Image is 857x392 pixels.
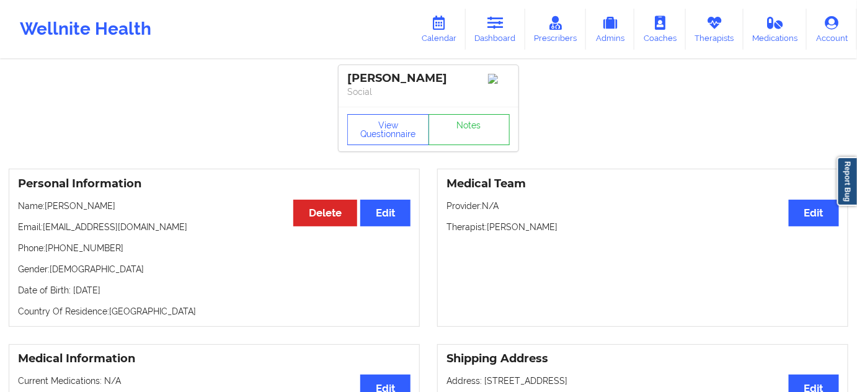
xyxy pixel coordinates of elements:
[634,9,686,50] a: Coaches
[686,9,744,50] a: Therapists
[347,71,510,86] div: [PERSON_NAME]
[446,352,839,366] h3: Shipping Address
[446,200,839,212] p: Provider: N/A
[586,9,634,50] a: Admins
[789,200,839,226] button: Edit
[488,74,510,84] img: Image%2Fplaceholer-image.png
[446,375,839,387] p: Address: [STREET_ADDRESS]
[18,263,411,275] p: Gender: [DEMOGRAPHIC_DATA]
[18,242,411,254] p: Phone: [PHONE_NUMBER]
[428,114,510,145] a: Notes
[347,114,429,145] button: View Questionnaire
[744,9,807,50] a: Medications
[18,284,411,296] p: Date of Birth: [DATE]
[412,9,466,50] a: Calendar
[347,86,510,98] p: Social
[18,375,411,387] p: Current Medications: N/A
[446,177,839,191] h3: Medical Team
[18,177,411,191] h3: Personal Information
[466,9,525,50] a: Dashboard
[525,9,587,50] a: Prescribers
[293,200,357,226] button: Delete
[837,157,857,206] a: Report Bug
[18,352,411,366] h3: Medical Information
[360,200,411,226] button: Edit
[18,200,411,212] p: Name: [PERSON_NAME]
[18,305,411,318] p: Country Of Residence: [GEOGRAPHIC_DATA]
[446,221,839,233] p: Therapist: [PERSON_NAME]
[807,9,857,50] a: Account
[18,221,411,233] p: Email: [EMAIL_ADDRESS][DOMAIN_NAME]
